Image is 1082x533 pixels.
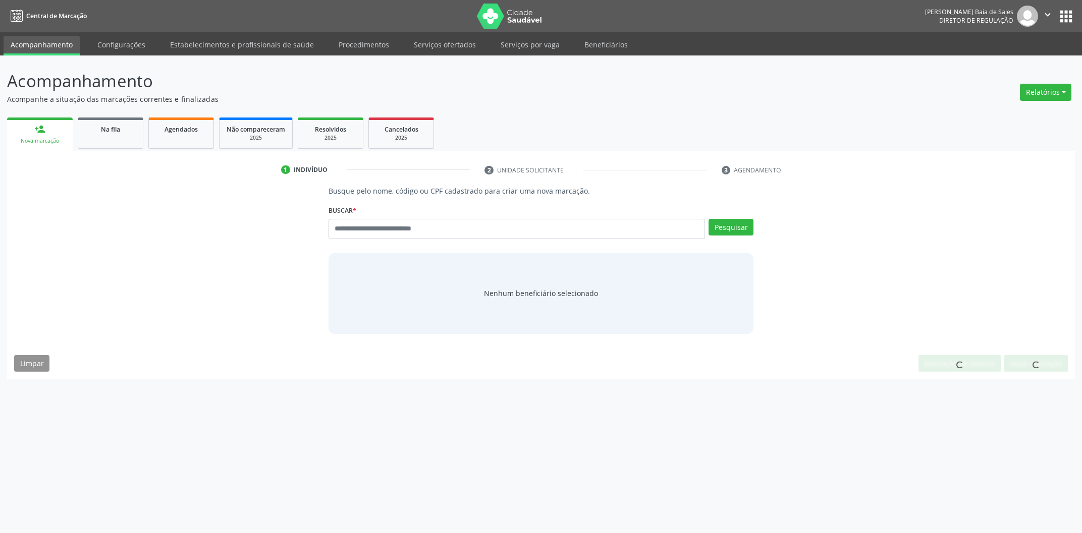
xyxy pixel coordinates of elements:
div: 2025 [376,134,426,142]
div: 1 [281,165,290,174]
a: Serviços por vaga [494,36,567,53]
div: Indivíduo [294,165,328,174]
span: Nenhum beneficiário selecionado [484,288,598,299]
a: Serviços ofertados [407,36,483,53]
span: Diretor de regulação [939,16,1013,25]
i:  [1042,9,1053,20]
div: Nova marcação [14,137,66,145]
span: Não compareceram [227,125,285,134]
button: apps [1057,8,1075,25]
span: Central de Marcação [26,12,87,20]
button:  [1038,6,1057,27]
button: Limpar [14,355,49,372]
img: img [1017,6,1038,27]
button: Pesquisar [709,219,753,236]
div: 2025 [227,134,285,142]
p: Acompanhamento [7,69,754,94]
a: Procedimentos [332,36,396,53]
p: Busque pelo nome, código ou CPF cadastrado para criar uma nova marcação. [329,186,753,196]
a: Configurações [90,36,152,53]
span: Agendados [165,125,198,134]
label: Buscar [329,203,356,219]
a: Central de Marcação [7,8,87,24]
div: 2025 [305,134,356,142]
button: Relatórios [1020,84,1071,101]
a: Estabelecimentos e profissionais de saúde [163,36,321,53]
span: Na fila [101,125,120,134]
p: Acompanhe a situação das marcações correntes e finalizadas [7,94,754,104]
div: [PERSON_NAME] Baia de Sales [925,8,1013,16]
div: person_add [34,124,45,135]
span: Resolvidos [315,125,346,134]
a: Acompanhamento [4,36,80,55]
span: Cancelados [385,125,418,134]
a: Beneficiários [577,36,635,53]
